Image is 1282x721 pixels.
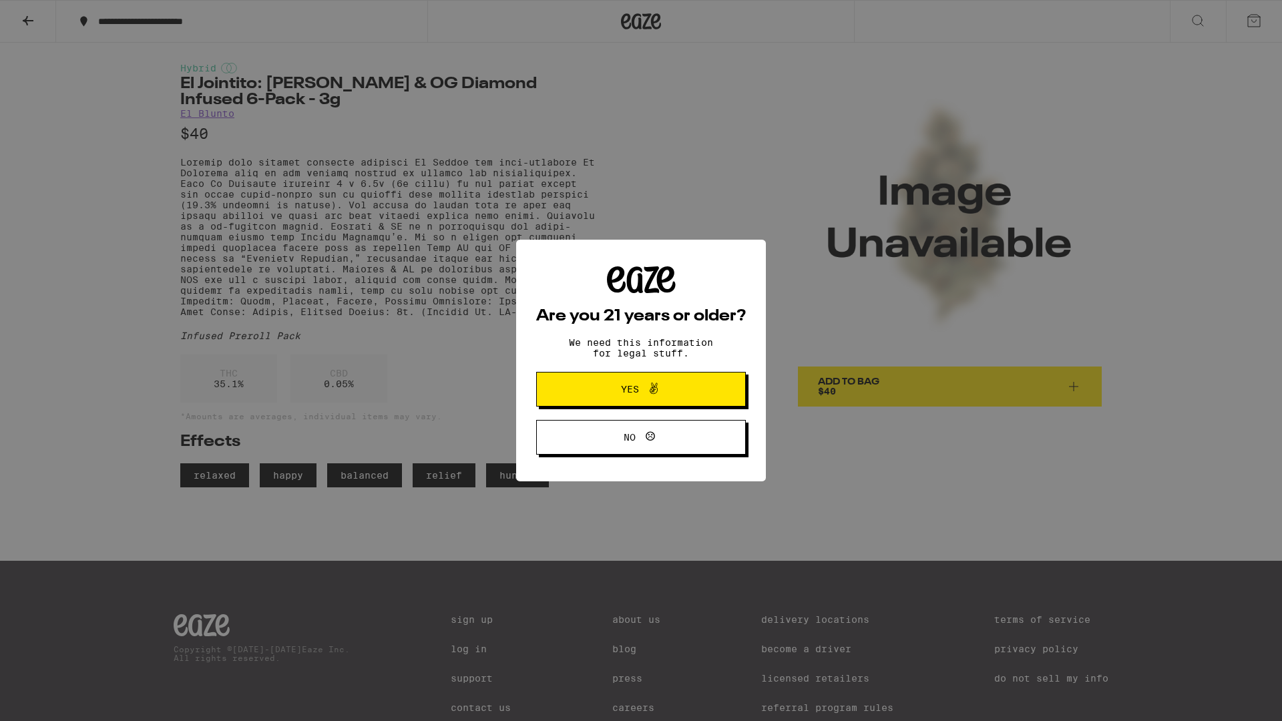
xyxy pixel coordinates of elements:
[558,337,724,358] p: We need this information for legal stuff.
[536,308,746,324] h2: Are you 21 years or older?
[536,372,746,407] button: Yes
[624,433,636,442] span: No
[621,385,639,394] span: Yes
[536,420,746,455] button: No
